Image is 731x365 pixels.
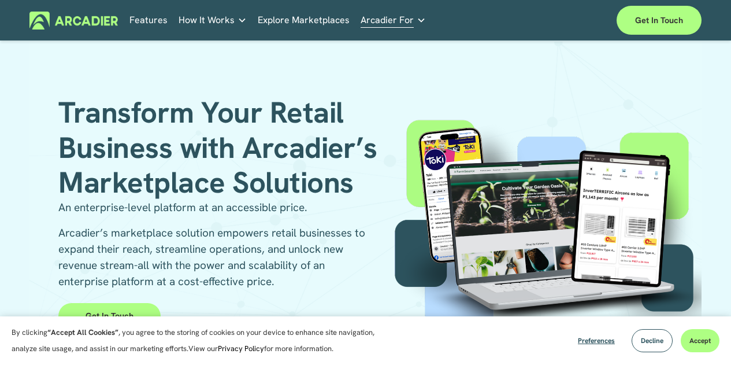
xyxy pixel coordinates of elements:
button: Preferences [569,329,624,352]
span: Decline [641,336,663,345]
span: How It Works [179,12,235,28]
strong: “Accept All Cookies” [47,327,118,337]
a: Explore Marketplaces [258,12,350,30]
a: Privacy Policy [218,344,264,353]
span: Arcadier For [361,12,414,28]
h1: Transform Your Retail Business with Arcadier’s Marketplace Solutions [58,95,391,199]
a: folder dropdown [361,12,426,30]
button: Accept [681,329,719,352]
button: Decline [632,329,673,352]
a: Features [129,12,168,30]
span: Accept [689,336,711,345]
p: An enterprise-level platform at an accessible price. [58,200,365,216]
img: Arcadier [29,12,118,30]
a: Get in touch [617,6,702,35]
span: Preferences [578,336,615,345]
a: folder dropdown [179,12,247,30]
a: Get in Touch [58,303,161,330]
p: By clicking , you agree to the storing of cookies on your device to enhance site navigation, anal... [12,325,387,357]
p: Arcadier’s marketplace solution empowers retail businesses to expand their reach, streamline oper... [58,225,365,290]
